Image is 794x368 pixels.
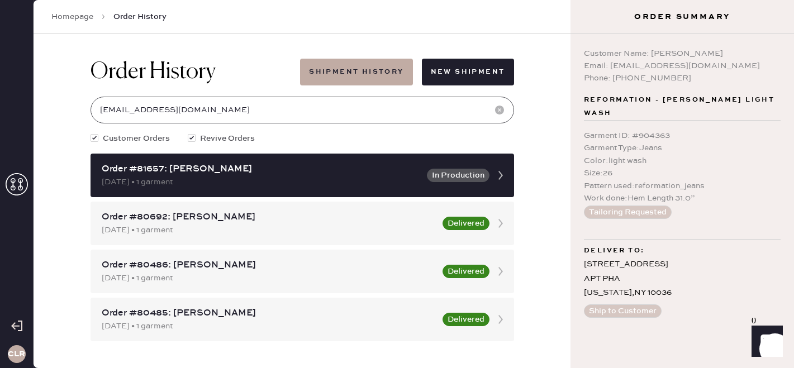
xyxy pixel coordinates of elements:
div: Color : light wash [584,155,781,167]
div: [STREET_ADDRESS] APT PHA [US_STATE] , NY 10036 [584,257,781,300]
button: Tailoring Requested [584,205,672,219]
div: Order #80692: [PERSON_NAME] [102,211,436,224]
span: Deliver to: [584,244,644,257]
div: [DATE] • 1 garment [102,224,436,236]
span: Revive Orders [200,132,255,145]
div: Phone: [PHONE_NUMBER] [584,72,781,84]
div: Email: [EMAIL_ADDRESS][DOMAIN_NAME] [584,60,781,72]
div: Order #81657: [PERSON_NAME] [102,163,420,176]
span: Order History [113,11,167,22]
h1: Order History [91,59,216,85]
button: Delivered [443,265,489,278]
span: Customer Orders [103,132,170,145]
div: Work done : Hem Length 31.0” [584,192,781,204]
div: [DATE] • 1 garment [102,176,420,188]
input: Search by order number, customer name, email or phone number [91,97,514,123]
h3: CLR [8,350,25,358]
div: Order #80485: [PERSON_NAME] [102,307,436,320]
div: Garment Type : Jeans [584,142,781,154]
button: Ship to Customer [584,304,662,318]
div: Customer Name: [PERSON_NAME] [584,47,781,60]
button: Delivered [443,217,489,230]
button: Delivered [443,313,489,326]
span: Reformation - [PERSON_NAME] light wash [584,93,781,120]
div: Size : 26 [584,167,781,179]
div: Pattern used : reformation_jeans [584,180,781,192]
div: Garment ID : # 904363 [584,130,781,142]
h3: Order Summary [570,11,794,22]
div: [DATE] • 1 garment [102,320,436,332]
a: Homepage [51,11,93,22]
button: New Shipment [422,59,514,85]
button: Shipment History [300,59,412,85]
iframe: Front Chat [741,318,789,366]
button: In Production [427,169,489,182]
div: [DATE] • 1 garment [102,272,436,284]
div: Order #80486: [PERSON_NAME] [102,259,436,272]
